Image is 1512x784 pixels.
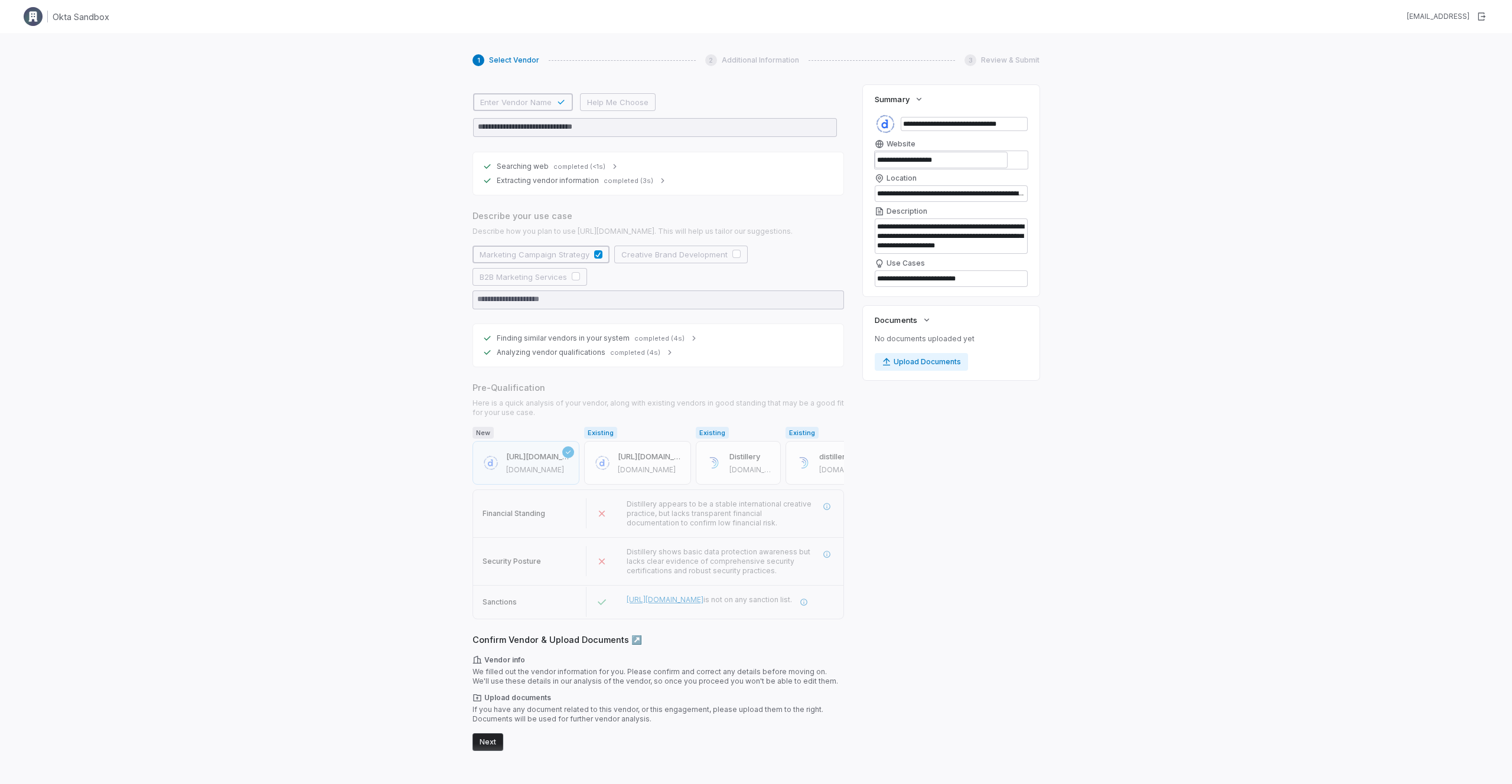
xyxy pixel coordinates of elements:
span: Description [887,207,927,216]
button: [URL][DOMAIN_NAME][DOMAIN_NAME] [472,441,579,485]
img: Clerk Logo [24,7,43,26]
div: If you have any document related to this vendor, or this engagement, please upload them to the ri... [472,693,844,724]
input: Website [875,152,1008,168]
a: [URL][DOMAIN_NAME] [627,595,703,604]
textarea: Use Cases [875,270,1028,287]
span: completed (3s) [604,177,653,185]
span: wearedistillery.com [618,465,681,475]
svg: Failed [596,508,608,520]
span: wearedistillery.com [506,465,569,475]
span: Location [887,174,917,183]
span: Finding similar vendors in your system [497,334,630,343]
svg: More information [823,502,831,511]
span: completed (4s) [634,334,685,343]
input: Location [875,185,1028,202]
button: Next [472,733,503,751]
span: Confirm Vendor & Upload Documents ↗️ [472,633,844,646]
svg: More information [800,598,808,606]
span: Searching web [497,162,549,171]
span: Financial Standing [483,509,545,518]
span: Extracting vendor information [497,176,599,185]
span: distillery.com [729,465,771,475]
span: Distillery appears to be a stable international creative practice, but lacks transparent financia... [627,499,812,527]
p: No documents uploaded yet [875,334,1028,344]
button: More information [816,496,838,517]
h3: Distillery [729,451,771,463]
span: Here is a quick analysis of your vendor, along with existing vendors in good standing that may be... [472,398,844,417]
span: Describe your use case [472,210,844,222]
span: Pre-Qualification [472,381,844,394]
span: Existing [786,427,819,439]
button: Upload Documents [875,353,968,371]
button: More information [793,592,814,613]
span: Select Vendor [489,55,539,65]
div: [EMAIL_ADDRESS] [1407,12,1469,21]
span: Analyzing vendor qualifications [497,348,605,357]
div: 1 [472,54,484,66]
span: Sanctions [483,597,517,606]
button: Summary [871,89,927,110]
button: [URL][DOMAIN_NAME][DOMAIN_NAME] [584,441,691,485]
svg: Passed [596,596,608,608]
svg: Failed [596,556,608,567]
span: Distillery shows basic data protection awareness but lacks clear evidence of comprehensive securi... [627,547,810,575]
span: Vendor info [472,655,844,665]
span: completed (4s) [610,348,660,357]
span: Review & Submit [981,55,1039,65]
div: We filled out the vendor information for you. Please confirm and correct any details before movin... [472,655,844,686]
button: Distillery[DOMAIN_NAME] [696,441,781,485]
div: 3 [964,54,976,66]
button: Documents [871,309,934,331]
span: Existing [584,427,617,439]
span: Security Posture [483,557,541,566]
h3: [URL][DOMAIN_NAME] [618,451,681,463]
span: Additional Information [722,55,799,65]
h3: distillery [819,451,861,463]
span: Website [887,139,915,149]
svg: More information [823,550,831,558]
span: completed (<1s) [553,162,605,171]
span: is not on any sanction list. [627,595,792,604]
span: Describe how you plan to use [URL][DOMAIN_NAME]. This will help us tailor our suggestions. [472,227,844,236]
span: Upload documents [472,693,844,703]
button: More information [816,544,838,565]
button: distillery[DOMAIN_NAME] [786,441,871,485]
h3: [URL][DOMAIN_NAME] [506,451,569,463]
h1: Okta Sandbox [53,11,109,23]
textarea: Description [875,218,1028,254]
span: Summary [875,94,909,104]
span: Use Cases [887,259,925,268]
span: Documents [875,315,917,325]
div: 2 [705,54,717,66]
span: Existing [696,427,729,439]
span: New [472,427,494,439]
span: distillery.com [819,465,861,475]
